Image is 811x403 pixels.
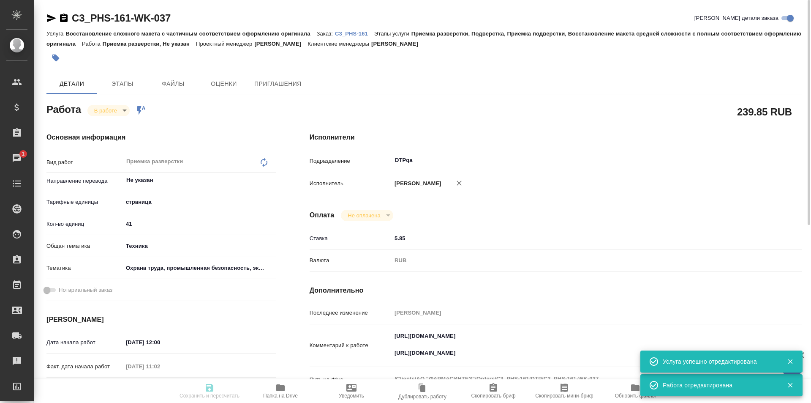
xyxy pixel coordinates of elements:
[46,220,123,228] p: Кол-во единиц
[392,179,441,188] p: [PERSON_NAME]
[271,179,273,181] button: Open
[341,210,393,221] div: В работе
[339,393,364,399] span: Уведомить
[694,14,778,22] span: [PERSON_NAME] детали заказа
[46,264,123,272] p: Тематика
[310,285,802,296] h4: Дополнительно
[781,358,799,365] button: Закрыть
[46,132,276,143] h4: Основная информация
[103,41,196,47] p: Приемка разверстки, Не указан
[392,307,761,319] input: Пустое поле
[310,256,392,265] p: Валюта
[310,341,392,350] p: Комментарий к работе
[317,30,335,37] p: Заказ:
[174,379,245,403] button: Сохранить и пересчитать
[335,30,374,37] a: C3_PHS-161
[123,336,197,348] input: ✎ Введи что-нибудь
[46,242,123,250] p: Общая тематика
[310,132,802,143] h4: Исполнители
[535,393,593,399] span: Скопировать мини-бриф
[310,179,392,188] p: Исполнитель
[46,30,65,37] p: Услуга
[123,360,197,373] input: Пустое поле
[153,79,193,89] span: Файлы
[310,376,392,384] p: Путь на drive
[663,381,774,389] div: Работа отредактирована
[450,174,468,192] button: Удалить исполнителя
[123,239,276,253] div: Техника
[310,234,392,243] p: Ставка
[310,309,392,317] p: Последнее изменение
[180,393,239,399] span: Сохранить и пересчитать
[46,362,123,371] p: Факт. дата начала работ
[471,393,515,399] span: Скопировать бриф
[204,79,244,89] span: Оценки
[46,315,276,325] h4: [PERSON_NAME]
[756,159,758,161] button: Open
[310,210,335,220] h4: Оплата
[663,357,774,366] div: Услуга успешно отредактирована
[2,148,32,169] a: 1
[781,381,799,389] button: Закрыть
[392,232,761,244] input: ✎ Введи что-нибудь
[254,41,308,47] p: [PERSON_NAME]
[52,79,92,89] span: Детали
[46,158,123,167] p: Вид работ
[196,41,254,47] p: Проектный менеджер
[92,107,120,114] button: В работе
[72,12,171,24] a: C3_PHS-161-WK-037
[254,79,302,89] span: Приглашения
[392,329,761,360] textarea: [URL][DOMAIN_NAME] [URL][DOMAIN_NAME]
[737,104,792,119] h2: 239.85 RUB
[46,177,123,185] p: Направление перевода
[310,157,392,165] p: Подразделение
[59,13,69,23] button: Скопировать ссылку
[46,198,123,206] p: Тарифные единицы
[345,212,383,219] button: Не оплачена
[87,105,130,116] div: В работе
[615,393,656,399] span: Обновить файлы
[46,101,81,116] h2: Работа
[123,261,276,275] div: Охрана труда, промышленная безопасность, экология и стандартизация
[123,218,276,230] input: ✎ Введи что-нибудь
[65,30,316,37] p: Восстановление сложного макета с частичным соответствием оформлению оригинала
[387,379,458,403] button: Дублировать работу
[46,49,65,67] button: Добавить тэг
[82,41,103,47] p: Работа
[371,41,425,47] p: [PERSON_NAME]
[263,393,298,399] span: Папка на Drive
[529,379,600,403] button: Скопировать мини-бриф
[392,253,761,268] div: RUB
[123,195,276,209] div: страница
[392,372,761,386] textarea: /Clients/АО "ФАРМАСИНТЕЗ"/Orders/C3_PHS-161/DTP/C3_PHS-161-WK-037
[458,379,529,403] button: Скопировать бриф
[46,13,57,23] button: Скопировать ссылку для ЯМессенджера
[46,338,123,347] p: Дата начала работ
[374,30,411,37] p: Этапы услуги
[398,394,446,400] span: Дублировать работу
[16,150,30,158] span: 1
[59,286,112,294] span: Нотариальный заказ
[245,379,316,403] button: Папка на Drive
[46,30,801,47] p: Приемка разверстки, Подверстка, Приемка подверстки, Восстановление макета средней сложности с пол...
[600,379,671,403] button: Обновить файлы
[308,41,371,47] p: Клиентские менеджеры
[102,79,143,89] span: Этапы
[316,379,387,403] button: Уведомить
